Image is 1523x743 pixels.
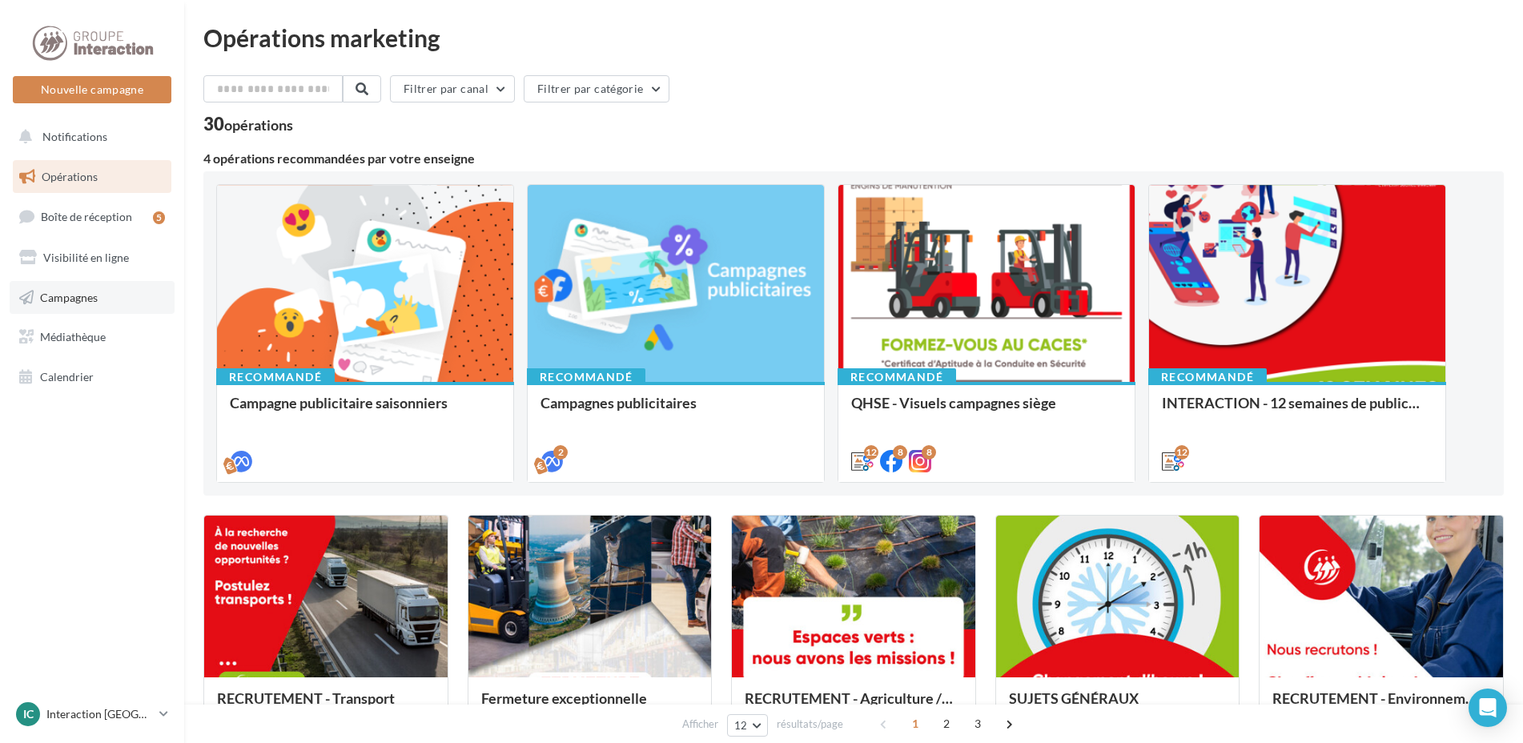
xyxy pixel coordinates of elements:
div: QHSE - Visuels campagnes siège [851,395,1122,427]
span: 12 [734,719,748,732]
div: RECRUTEMENT - Agriculture / Espaces verts [745,690,962,722]
div: Recommandé [1148,368,1267,386]
span: Médiathèque [40,330,106,343]
a: Calendrier [10,360,175,394]
div: 12 [1175,445,1189,460]
span: 2 [934,711,959,737]
span: Boîte de réception [41,210,132,223]
a: IC Interaction [GEOGRAPHIC_DATA] [13,699,171,729]
div: SUJETS GÉNÉRAUX [1009,690,1227,722]
p: Interaction [GEOGRAPHIC_DATA] [46,706,153,722]
span: Afficher [682,717,718,732]
button: Notifications [10,120,168,154]
span: IC [23,706,34,722]
div: opérations [224,118,293,132]
a: Médiathèque [10,320,175,354]
a: Visibilité en ligne [10,241,175,275]
button: 12 [727,714,768,737]
div: INTERACTION - 12 semaines de publication [1162,395,1433,427]
div: Recommandé [527,368,645,386]
div: Fermeture exceptionnelle [481,690,699,722]
span: Calendrier [40,370,94,384]
div: Recommandé [216,368,335,386]
div: 8 [893,445,907,460]
div: 5 [153,211,165,224]
div: 2 [553,445,568,460]
div: Opérations marketing [203,26,1504,50]
div: 8 [922,445,936,460]
button: Nouvelle campagne [13,76,171,103]
div: Open Intercom Messenger [1469,689,1507,727]
div: Recommandé [838,368,956,386]
div: 4 opérations recommandées par votre enseigne [203,152,1504,165]
a: Boîte de réception5 [10,199,175,234]
span: 1 [902,711,928,737]
div: 12 [864,445,878,460]
span: Campagnes [40,290,98,303]
span: Opérations [42,170,98,183]
div: RECRUTEMENT - Environnement [1272,690,1490,722]
span: résultats/page [777,717,843,732]
a: Opérations [10,160,175,194]
div: Campagnes publicitaires [540,395,811,427]
div: RECRUTEMENT - Transport [217,690,435,722]
a: Campagnes [10,281,175,315]
span: Visibilité en ligne [43,251,129,264]
div: 30 [203,115,293,133]
div: Campagne publicitaire saisonniers [230,395,500,427]
span: Notifications [42,130,107,143]
span: 3 [965,711,991,737]
button: Filtrer par canal [390,75,515,102]
button: Filtrer par catégorie [524,75,669,102]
